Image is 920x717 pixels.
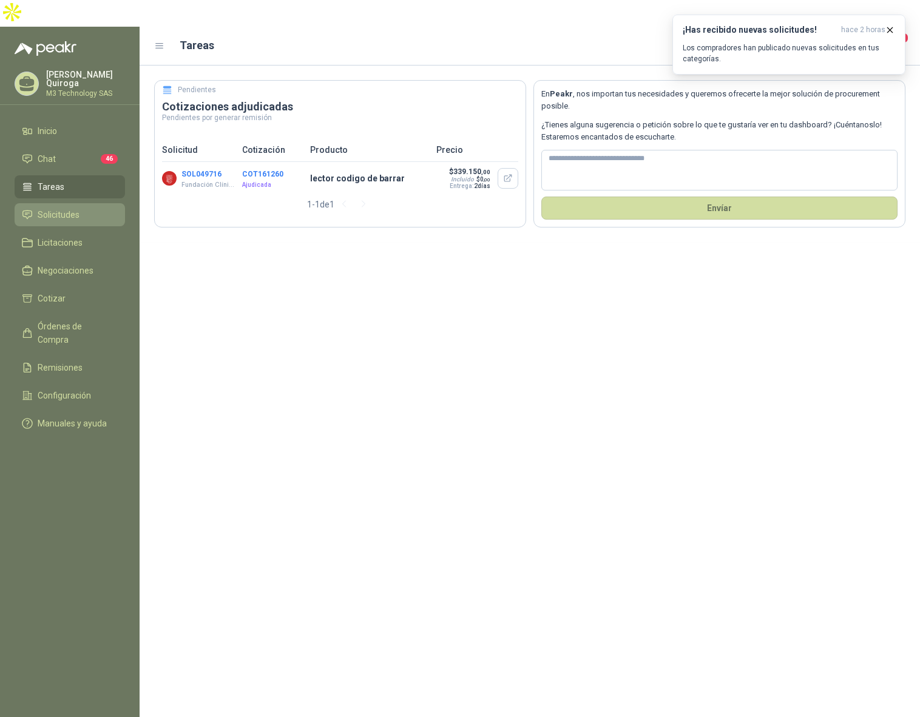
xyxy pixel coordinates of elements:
[841,25,885,35] span: hace 2 horas
[178,84,216,96] h5: Pendientes
[541,88,898,113] p: En , nos importan tus necesidades y queremos ofrecerte la mejor solución de procurement posible.
[15,231,125,254] a: Licitaciones
[448,183,490,189] p: Entrega:
[162,99,518,114] h3: Cotizaciones adjudicadas
[15,175,125,198] a: Tareas
[242,180,303,190] p: Ajudicada
[162,114,518,121] p: Pendientes por generar remisión
[242,143,303,157] p: Cotización
[451,176,474,183] div: Incluido
[481,169,490,175] span: ,00
[242,170,283,178] button: COT161260
[15,287,125,310] a: Cotizar
[38,124,57,138] span: Inicio
[15,147,125,170] a: Chat46
[15,259,125,282] a: Negociaciones
[683,25,836,35] h3: ¡Has recibido nuevas solicitudes!
[46,90,125,97] p: M3 Technology SAS
[38,320,113,346] span: Órdenes de Compra
[484,177,490,183] span: ,00
[38,208,79,221] span: Solicitudes
[38,361,83,374] span: Remisiones
[476,176,490,183] span: $
[38,417,107,430] span: Manuales y ayuda
[15,203,125,226] a: Solicitudes
[436,143,518,157] p: Precio
[480,176,490,183] span: 0
[181,180,237,190] p: Fundación Clínica Shaio
[541,119,898,144] p: ¿Tienes alguna sugerencia o petición sobre lo que te gustaría ver en tu dashboard? ¡Cuéntanoslo! ...
[180,37,214,54] h1: Tareas
[453,167,490,176] span: 339.150
[162,171,177,186] img: Company Logo
[307,195,373,214] div: 1 - 1 de 1
[38,389,91,402] span: Configuración
[683,42,895,64] p: Los compradores han publicado nuevas solicitudes en tus categorías.
[15,356,125,379] a: Remisiones
[448,167,490,176] p: $
[550,89,573,98] b: Peakr
[38,264,93,277] span: Negociaciones
[162,143,235,157] p: Solicitud
[474,183,490,189] span: 2 días
[46,70,125,87] p: [PERSON_NAME] Quiroga
[38,180,64,194] span: Tareas
[15,119,125,143] a: Inicio
[15,412,125,435] a: Manuales y ayuda
[38,236,83,249] span: Licitaciones
[15,384,125,407] a: Configuración
[310,172,429,185] p: lector codigo de barrar
[15,315,125,351] a: Órdenes de Compra
[310,143,429,157] p: Producto
[15,41,76,56] img: Logo peakr
[672,15,905,75] button: ¡Has recibido nuevas solicitudes!hace 2 horas Los compradores han publicado nuevas solicitudes en...
[38,152,56,166] span: Chat
[181,170,222,178] button: SOL049716
[38,292,66,305] span: Cotizar
[101,154,118,164] span: 46
[884,35,905,57] button: 4
[541,197,898,220] button: Envíar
